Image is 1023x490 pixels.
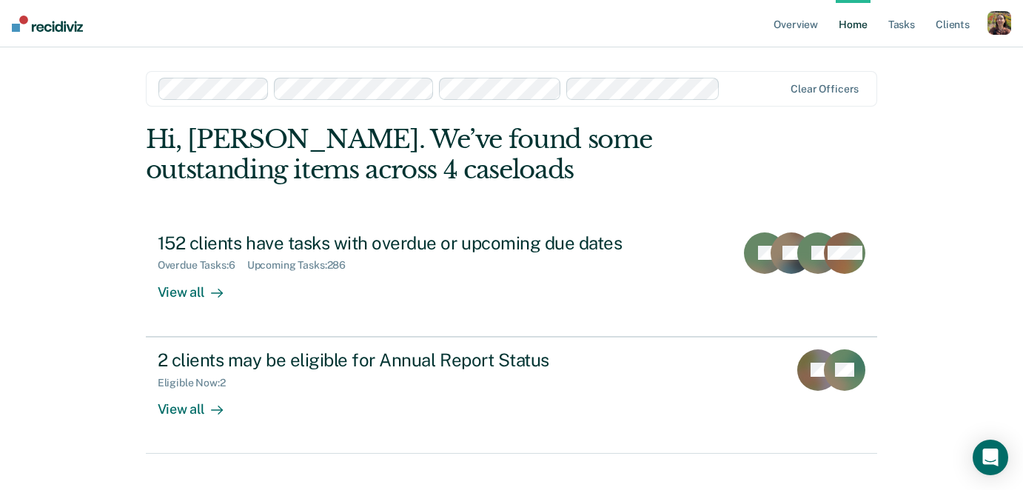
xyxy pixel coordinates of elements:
[12,16,83,32] img: Recidiviz
[158,259,247,272] div: Overdue Tasks : 6
[158,272,241,301] div: View all
[973,440,1008,475] div: Open Intercom Messenger
[146,337,878,454] a: 2 clients may be eligible for Annual Report StatusEligible Now:2View all
[158,377,238,389] div: Eligible Now : 2
[158,232,677,254] div: 152 clients have tasks with overdue or upcoming due dates
[146,221,878,337] a: 152 clients have tasks with overdue or upcoming due datesOverdue Tasks:6Upcoming Tasks:286View all
[247,259,358,272] div: Upcoming Tasks : 286
[158,389,241,417] div: View all
[791,83,859,95] div: Clear officers
[158,349,677,371] div: 2 clients may be eligible for Annual Report Status
[146,124,731,185] div: Hi, [PERSON_NAME]. We’ve found some outstanding items across 4 caseloads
